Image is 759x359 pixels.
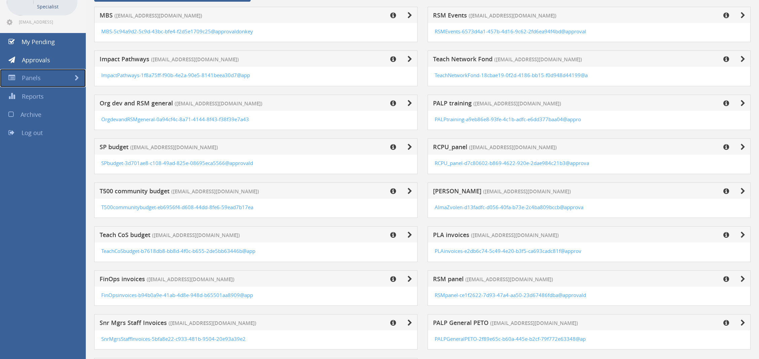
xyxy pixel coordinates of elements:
span: RCPU_panel [433,143,467,151]
span: PLA invoices [433,231,469,239]
span: Panels [22,74,41,82]
a: ImpactPathways-1f8a75ff-f90b-4e2a-90e5-8141beea30d7@app [101,72,250,78]
a: PALPtraining-a9eb86e8-93fe-4c1b-adfc-e6dd377baa04@appro [435,116,581,123]
span: ([EMAIL_ADDRESS][DOMAIN_NAME]) [151,56,239,63]
span: ([EMAIL_ADDRESS][DOMAIN_NAME]) [469,144,557,151]
span: T500 community budget [100,187,170,195]
a: SPbudget-3d701ae8-c108-49ad-825e-08695eca5566@approvald [101,160,253,166]
span: PALP training [433,99,472,107]
span: ([EMAIL_ADDRESS][DOMAIN_NAME]) [169,320,256,327]
a: RSMpanel-ce1f2622-7d93-47a4-aa50-23d67486fdba@approvald [435,292,586,298]
span: ([EMAIL_ADDRESS][DOMAIN_NAME]) [147,276,234,283]
span: FinOps invoices [100,275,145,283]
a: PLAinvoices-e2db6c74-5c49-4e20-b3f5-ca693cadc81f@approv [435,248,581,254]
span: ([EMAIL_ADDRESS][DOMAIN_NAME]) [471,232,559,239]
span: Org dev and RSM general [100,99,173,107]
span: RSM panel [433,275,464,283]
span: Teach Network Fond [433,55,493,63]
a: TeachCoSbudget-b7618db8-bb8d-4f0c-b655-2de5bb63446b@app [101,248,255,254]
span: ([EMAIL_ADDRESS][DOMAIN_NAME]) [494,56,582,63]
span: Teach CoS budget [100,231,150,239]
span: ([EMAIL_ADDRESS][DOMAIN_NAME]) [465,276,553,283]
span: Archive [21,110,41,119]
span: SP budget [100,143,129,151]
span: Approvals [22,56,50,64]
span: ([EMAIL_ADDRESS][DOMAIN_NAME]) [130,144,218,151]
span: ([EMAIL_ADDRESS][DOMAIN_NAME]) [152,232,240,239]
a: RCPU_panel-d7c80602-b869-4622-920e-2dae984c21b3@approva [435,160,589,166]
span: [PERSON_NAME] [433,187,481,195]
a: AlmaZvolen-d13fadfc-d056-40fa-b73e-2c4ba809bccb@approva [435,204,583,210]
span: ([EMAIL_ADDRESS][DOMAIN_NAME]) [473,100,561,107]
span: ([EMAIL_ADDRESS][DOMAIN_NAME]) [171,188,259,195]
span: My Pending [22,38,55,46]
span: RSM Events [433,11,467,19]
span: ([EMAIL_ADDRESS][DOMAIN_NAME]) [114,12,202,19]
span: PALP General PETO [433,319,489,327]
a: MBS-5c94a9d2-5c9d-43bc-bfe4-f2d5e1709c25@approvaldonkey [101,28,253,35]
a: T500communitybudget-eb6956f4-d608-44dd-8fe6-59ead7b17ea [101,204,253,210]
a: RSMEvents-6573d4a1-457b-4d16-9c62-2fd6ea94f4bd@approval [435,28,586,35]
span: ([EMAIL_ADDRESS][DOMAIN_NAME]) [483,188,571,195]
span: [EMAIL_ADDRESS][DOMAIN_NAME] [19,19,76,25]
span: ([EMAIL_ADDRESS][DOMAIN_NAME]) [490,320,578,327]
span: ([EMAIL_ADDRESS][DOMAIN_NAME]) [469,12,556,19]
span: MBS [100,11,113,19]
span: Reports [22,92,44,100]
span: ([EMAIL_ADDRESS][DOMAIN_NAME]) [175,100,262,107]
span: Impact Pathways [100,55,149,63]
a: PALPGeneralPETO-2f89e65c-b60a-445e-b2cf-79f772e63348@ap [435,335,586,342]
a: SnrMgrsStaffInvoices-5bfa8e22-c933-481b-9504-20e93a39e2 [101,335,246,342]
a: OrgdevandRSMgeneral-0a94cf4c-8a71-4144-8f43-f38f39e7a43 [101,116,249,123]
span: Snr Mgrs Staff Invoices [100,319,167,327]
a: FinOpsinvoices-b94b0a9e-41ab-4d8e-948d-b65501aa8909@app [101,292,253,298]
span: Log out [22,129,43,137]
a: TeachNetworkFond-18cbae19-0f2d-4186-bb15-f0d948d44199@a [435,72,588,78]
